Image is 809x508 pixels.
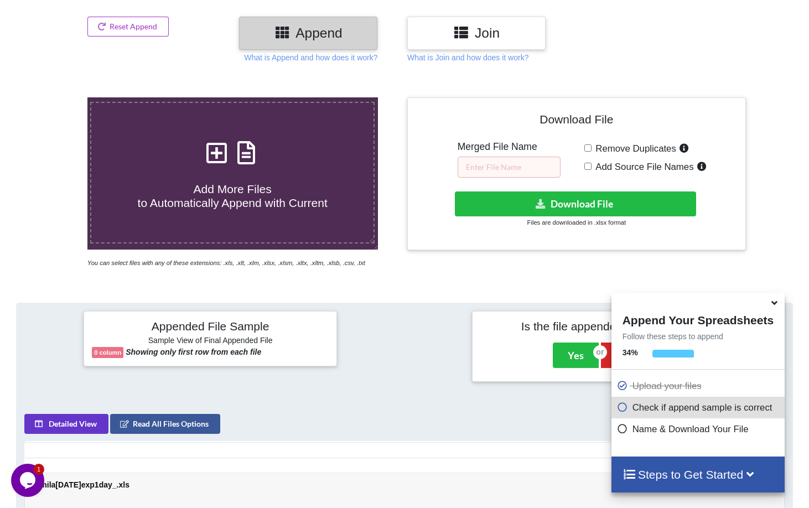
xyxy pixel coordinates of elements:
[455,191,696,216] button: Download File
[87,17,169,37] button: Reset Append
[458,141,561,153] h5: Merged File Name
[611,310,785,327] h4: Append Your Spreadsheets
[623,348,638,357] b: 34 %
[244,52,377,63] p: What is Append and how does it work?
[617,401,782,414] p: Check if append sample is correct
[126,348,261,356] b: Showing only first row from each file
[592,143,676,154] span: Remove Duplicates
[138,183,328,209] span: Add More Files to Automatically Append with Current
[480,319,717,333] h4: Is the file appended correctly?
[623,468,774,481] h4: Steps to Get Started
[617,422,782,436] p: Name & Download Your File
[94,349,121,356] b: 0 column
[592,162,693,172] span: Add Source File Names
[611,331,785,342] p: Follow these steps to append
[416,25,537,41] h3: Join
[92,336,329,347] h6: Sample View of Final Appended File
[416,106,738,137] h4: Download File
[92,319,329,335] h4: Appended File Sample
[458,157,561,178] input: Enter File Name
[110,414,220,434] button: Read All Files Options
[617,379,782,393] p: Upload your files
[601,343,644,368] button: No
[24,414,108,434] button: Detailed View
[87,260,365,266] i: You can select files with any of these extensions: .xls, .xlt, .xlm, .xlsx, .xlsm, .xltx, .xltm, ...
[247,25,369,41] h3: Append
[11,464,46,497] iframe: chat widget
[553,343,599,368] button: Yes
[527,219,626,226] small: Files are downloaded in .xlsx format
[407,52,528,63] p: What is Join and how does it work?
